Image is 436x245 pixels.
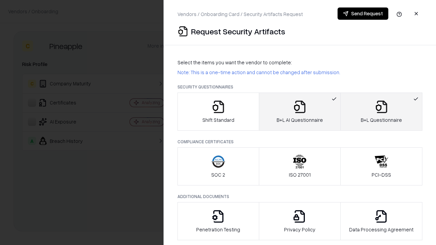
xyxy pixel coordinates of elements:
p: SOC 2 [211,171,225,178]
p: Select the items you want the vendor to complete: [177,59,422,66]
button: Data Processing Agreement [340,202,422,240]
p: Security Questionnaires [177,84,422,90]
p: Data Processing Agreement [349,226,414,233]
p: Shift Standard [202,116,234,124]
p: Vendors / Onboarding Card / Security Artifacts Request [177,11,303,18]
button: Privacy Policy [259,202,341,240]
button: B+L AI Questionnaire [259,93,341,131]
p: Note: This is a one-time action and cannot be changed after submission. [177,69,422,76]
button: SOC 2 [177,147,259,185]
button: Penetration Testing [177,202,259,240]
p: ISO 27001 [289,171,311,178]
button: PCI-DSS [340,147,422,185]
button: B+L Questionnaire [340,93,422,131]
button: Shift Standard [177,93,259,131]
p: Penetration Testing [196,226,240,233]
p: Compliance Certificates [177,139,422,145]
p: PCI-DSS [372,171,391,178]
button: Send Request [338,7,388,20]
p: Privacy Policy [284,226,315,233]
p: Additional Documents [177,194,422,199]
p: Request Security Artifacts [191,26,285,37]
p: B+L AI Questionnaire [277,116,323,124]
button: ISO 27001 [259,147,341,185]
p: B+L Questionnaire [361,116,402,124]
